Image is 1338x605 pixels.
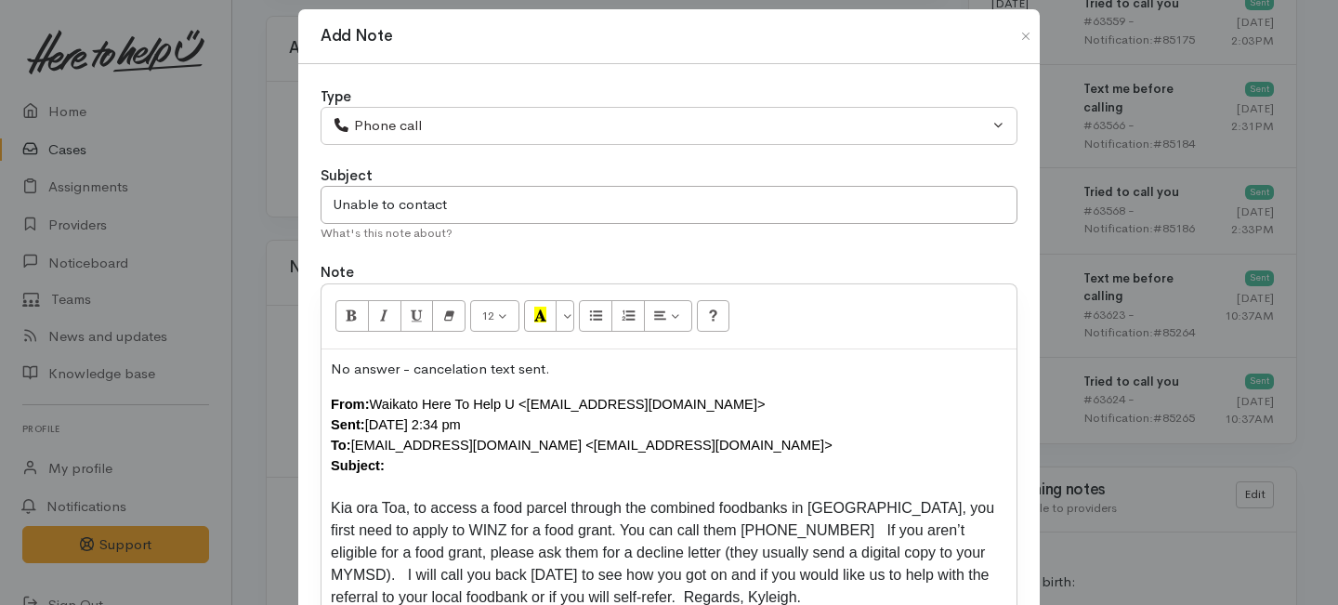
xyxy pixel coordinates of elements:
button: Paragraph [644,300,692,332]
label: Subject [321,165,373,187]
b: Subject: [331,458,385,473]
label: Type [321,86,351,108]
button: Remove Font Style (⌘+\) [432,300,466,332]
b: Sent: [331,417,365,432]
div: Waikato Here To Help U <[EMAIL_ADDRESS][DOMAIN_NAME]> [DATE] 2:34 pm [EMAIL_ADDRESS][DOMAIN_NAME]... [331,394,1007,476]
button: Italic (⌘+I) [368,300,401,332]
p: No answer - cancelation text sent. [331,359,1007,380]
b: To: [331,438,351,453]
button: Close [1011,25,1041,47]
button: Recent Color [524,300,557,332]
div: What's this note about? [321,224,1017,243]
button: Font Size [470,300,519,332]
button: Ordered list (⌘+⇧+NUM8) [611,300,645,332]
b: From: [331,397,370,412]
span: 12 [481,308,494,323]
button: Underline (⌘+U) [400,300,434,332]
button: More Color [556,300,574,332]
button: Unordered list (⌘+⇧+NUM7) [579,300,612,332]
h1: Add Note [321,24,392,48]
button: Help [697,300,730,332]
button: Bold (⌘+B) [335,300,369,332]
div: Phone call [333,115,989,137]
button: Phone call [321,107,1017,145]
label: Note [321,262,354,283]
